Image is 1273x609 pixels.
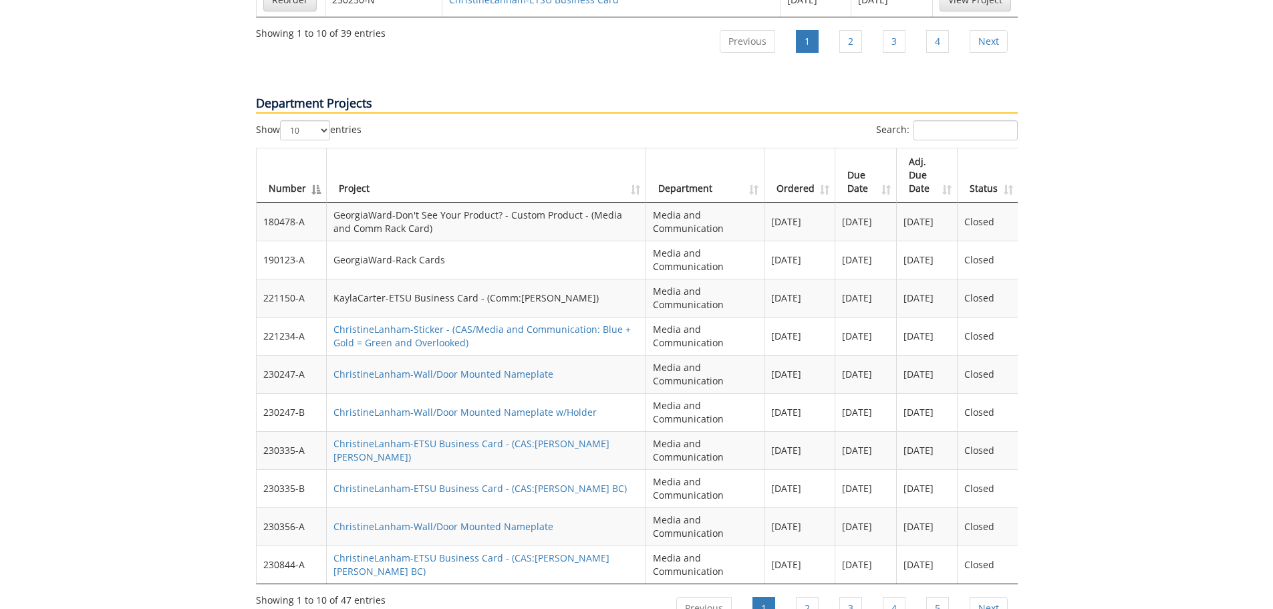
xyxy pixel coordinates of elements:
a: 2 [839,30,862,53]
td: [DATE] [897,469,958,507]
td: GeorgiaWard-Don't See Your Product? - Custom Product - (Media and Comm Rack Card) [327,203,646,241]
a: Previous [720,30,775,53]
td: [DATE] [897,355,958,393]
td: 230247-B [257,393,327,431]
td: [DATE] [835,393,897,431]
th: Status: activate to sort column ascending [958,148,1018,203]
td: [DATE] [897,507,958,545]
td: Media and Communication [646,279,764,317]
p: Department Projects [256,95,1018,114]
td: [DATE] [764,317,835,355]
div: Showing 1 to 10 of 47 entries [256,588,386,607]
td: 230335-A [257,431,327,469]
th: Adj. Due Date: activate to sort column ascending [897,148,958,203]
td: [DATE] [897,317,958,355]
a: ChristineLanham-ETSU Business Card - (CAS:[PERSON_NAME] BC) [333,482,627,495]
td: Media and Communication [646,469,764,507]
td: [DATE] [897,279,958,317]
td: Closed [958,279,1018,317]
label: Show entries [256,120,362,140]
td: [DATE] [897,241,958,279]
td: Media and Communication [646,431,764,469]
td: Closed [958,507,1018,545]
td: Media and Communication [646,317,764,355]
td: Closed [958,545,1018,584]
td: [DATE] [764,203,835,241]
a: Next [970,30,1008,53]
td: [DATE] [764,393,835,431]
th: Department: activate to sort column ascending [646,148,764,203]
th: Due Date: activate to sort column ascending [835,148,897,203]
td: 190123-A [257,241,327,279]
td: 230335-B [257,469,327,507]
td: Media and Communication [646,241,764,279]
a: 1 [796,30,819,53]
td: Media and Communication [646,507,764,545]
a: ChristineLanham-Wall/Door Mounted Nameplate w/Holder [333,406,597,418]
td: Closed [958,203,1018,241]
td: 221234-A [257,317,327,355]
td: [DATE] [897,203,958,241]
td: Media and Communication [646,355,764,393]
a: 3 [883,30,905,53]
td: Closed [958,241,1018,279]
td: [DATE] [764,241,835,279]
td: 180478-A [257,203,327,241]
a: ChristineLanham-ETSU Business Card - (CAS:[PERSON_NAME] [PERSON_NAME]) [333,437,609,463]
td: [DATE] [835,431,897,469]
td: [DATE] [897,393,958,431]
a: 4 [926,30,949,53]
td: [DATE] [835,241,897,279]
a: ChristineLanham-ETSU Business Card - (CAS:[PERSON_NAME] [PERSON_NAME] BC) [333,552,609,578]
td: [DATE] [835,469,897,507]
td: 230356-A [257,507,327,545]
td: Closed [958,431,1018,469]
td: [DATE] [764,507,835,545]
th: Number: activate to sort column descending [257,148,327,203]
td: [DATE] [835,355,897,393]
td: Media and Communication [646,203,764,241]
td: [DATE] [897,545,958,584]
td: Closed [958,393,1018,431]
td: Media and Communication [646,393,764,431]
td: [DATE] [835,545,897,584]
td: [DATE] [835,279,897,317]
th: Ordered: activate to sort column ascending [764,148,835,203]
td: GeorgiaWard-Rack Cards [327,241,646,279]
td: [DATE] [764,355,835,393]
td: Media and Communication [646,545,764,584]
a: ChristineLanham-Wall/Door Mounted Nameplate [333,520,553,533]
select: Showentries [280,120,330,140]
td: Closed [958,355,1018,393]
td: [DATE] [897,431,958,469]
td: [DATE] [764,279,835,317]
td: [DATE] [835,317,897,355]
label: Search: [876,120,1018,140]
td: Closed [958,317,1018,355]
td: [DATE] [764,545,835,584]
td: [DATE] [835,507,897,545]
div: Showing 1 to 10 of 39 entries [256,21,386,40]
a: ChristineLanham-Sticker - (CAS/Media and Communication: Blue + Gold = Green and Overlooked) [333,323,631,349]
input: Search: [913,120,1018,140]
td: Closed [958,469,1018,507]
td: 221150-A [257,279,327,317]
th: Project: activate to sort column ascending [327,148,646,203]
td: [DATE] [764,469,835,507]
td: 230844-A [257,545,327,584]
td: [DATE] [764,431,835,469]
a: ChristineLanham-Wall/Door Mounted Nameplate [333,368,553,380]
td: KaylaCarter-ETSU Business Card - (Comm:[PERSON_NAME]) [327,279,646,317]
td: [DATE] [835,203,897,241]
td: 230247-A [257,355,327,393]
